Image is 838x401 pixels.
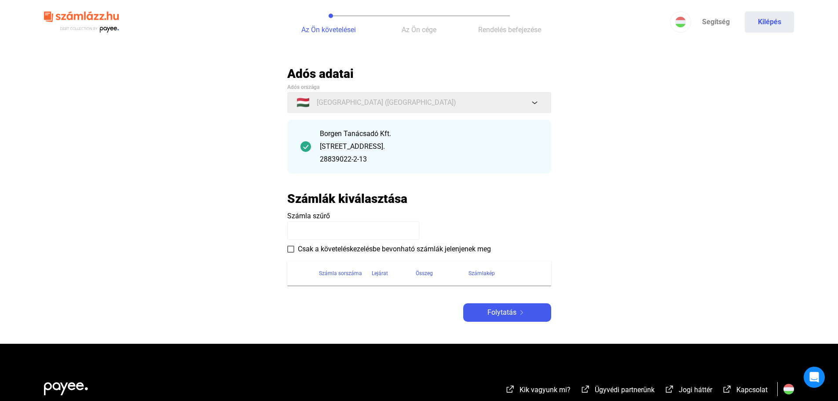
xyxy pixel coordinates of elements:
[296,97,310,108] span: 🇭🇺
[664,387,712,395] a: external-link-whiteJogi háttér
[468,268,495,279] div: Számlakép
[691,11,740,33] a: Segítség
[402,26,436,34] span: Az Ön cége
[804,367,825,388] div: Open Intercom Messenger
[320,141,538,152] div: [STREET_ADDRESS].
[468,268,541,279] div: Számlakép
[520,386,571,394] span: Kik vagyunk mi?
[287,92,551,113] button: 🇭🇺[GEOGRAPHIC_DATA] ([GEOGRAPHIC_DATA])
[372,268,388,279] div: Lejárat
[722,385,732,394] img: external-link-white
[287,66,551,81] h2: Adós adatai
[319,268,372,279] div: Számla sorszáma
[298,244,491,254] span: Csak a követeléskezelésbe bevonható számlák jelenjenek meg
[287,212,330,220] span: Számla szűrő
[505,385,516,394] img: external-link-white
[463,303,551,322] button: Folytatásarrow-right-white
[478,26,541,34] span: Rendelés befejezése
[675,17,686,27] img: HU
[745,11,794,33] button: Kilépés
[44,377,88,395] img: white-payee-white-dot.svg
[505,387,571,395] a: external-link-whiteKik vagyunk mi?
[372,268,416,279] div: Lejárat
[301,26,356,34] span: Az Ön követelései
[664,385,675,394] img: external-link-white
[300,141,311,152] img: checkmark-darker-green-circle
[595,386,655,394] span: Ügyvédi partnerünk
[416,268,468,279] div: Összeg
[670,11,691,33] button: HU
[679,386,712,394] span: Jogi háttér
[783,384,794,394] img: HU.svg
[580,387,655,395] a: external-link-whiteÜgyvédi partnerünk
[516,310,527,315] img: arrow-right-white
[487,307,516,318] span: Folytatás
[722,387,768,395] a: external-link-whiteKapcsolat
[580,385,591,394] img: external-link-white
[44,8,119,37] img: szamlazzhu-logo
[320,129,538,139] div: Borgen Tanácsadó Kft.
[416,268,433,279] div: Összeg
[319,268,362,279] div: Számla sorszáma
[736,386,768,394] span: Kapcsolat
[287,191,407,206] h2: Számlák kiválasztása
[320,154,538,165] div: 28839022-2-13
[287,84,319,90] span: Adós országa
[317,97,456,108] span: [GEOGRAPHIC_DATA] ([GEOGRAPHIC_DATA])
